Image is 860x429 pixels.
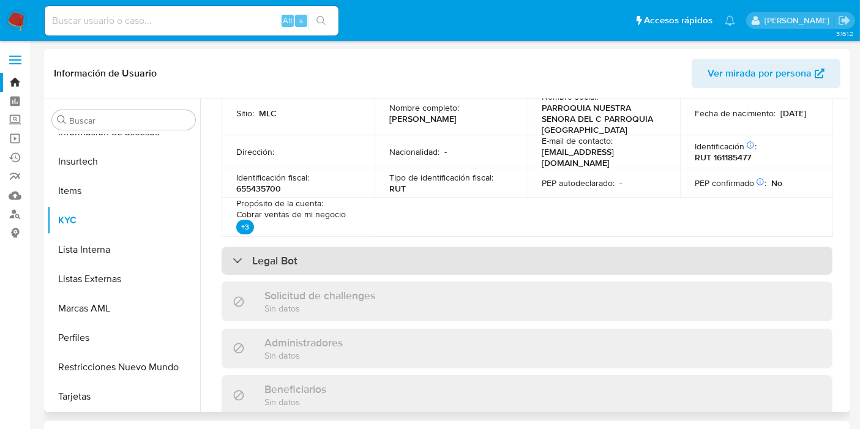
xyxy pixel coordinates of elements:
[236,146,274,157] p: Dirección :
[47,147,200,176] button: Insurtech
[47,353,200,382] button: Restricciones Nuevo Mundo
[765,15,834,26] p: paloma.falcondesoto@mercadolibre.cl
[222,375,832,415] div: BeneficiariosSin datos
[57,115,67,125] button: Buscar
[542,146,661,168] p: [EMAIL_ADDRESS][DOMAIN_NAME]
[389,183,406,194] p: RUT
[264,382,326,396] h3: Beneficiarios
[692,59,840,88] button: Ver mirada por persona
[780,108,806,119] p: [DATE]
[389,113,457,124] p: [PERSON_NAME]
[308,12,334,29] button: search-icon
[47,235,200,264] button: Lista Interna
[264,336,343,349] h3: Administradores
[695,108,776,119] p: Fecha de nacimiento :
[542,135,613,146] p: E-mail de contacto :
[708,59,812,88] span: Ver mirada por persona
[236,172,309,183] p: Identificación fiscal :
[695,152,751,163] p: RUT 161185477
[236,209,346,237] p: Cobrar ventas de mi negocio
[542,177,615,188] p: PEP autodeclarado :
[236,198,323,209] p: Propósito de la cuenta :
[444,146,447,157] p: -
[54,67,157,80] h1: Información de Usuario
[222,247,832,275] div: Legal Bot
[259,108,277,119] p: MLC
[47,206,200,235] button: KYC
[644,14,712,27] span: Accesos rápidos
[695,141,757,152] p: Identificación :
[389,102,459,113] p: Nombre completo :
[236,220,254,234] p: +3
[264,289,375,302] h3: Solicitud de challenges
[264,396,326,408] p: Sin datos
[45,13,338,29] input: Buscar usuario o caso...
[47,176,200,206] button: Items
[47,264,200,294] button: Listas Externas
[222,329,832,368] div: AdministradoresSin datos
[236,108,254,119] p: Sitio :
[299,15,303,26] span: s
[252,254,297,267] h3: Legal Bot
[389,146,439,157] p: Nacionalidad :
[838,14,851,27] a: Salir
[725,15,735,26] a: Notificaciones
[695,177,766,188] p: PEP confirmado :
[389,172,493,183] p: Tipo de identificación fiscal :
[283,15,293,26] span: Alt
[47,294,200,323] button: Marcas AML
[47,382,200,411] button: Tarjetas
[236,183,281,194] p: 655435700
[542,102,661,135] p: PARROQUIA NUESTRA SENORA DEL C PARROQUIA [GEOGRAPHIC_DATA]
[47,323,200,353] button: Perfiles
[620,177,623,188] p: -
[264,349,343,361] p: Sin datos
[264,302,375,314] p: Sin datos
[222,282,832,321] div: Solicitud de challengesSin datos
[771,177,782,188] p: No
[69,115,190,126] input: Buscar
